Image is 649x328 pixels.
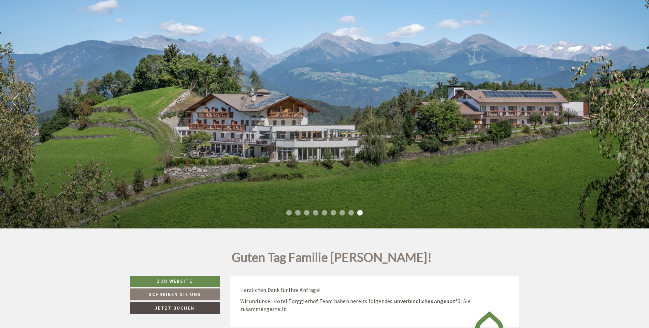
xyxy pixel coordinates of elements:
[130,302,220,314] a: Jetzt buchen
[394,298,456,304] strong: unverbindliches Angebot
[12,93,19,110] button: Previous
[122,5,147,17] div: [DATE]
[240,297,509,313] p: Wir und unser Hotel Torgglerhof Team haben bereits folgendes, für Sie zusammengestellt:
[232,251,432,268] h1: Guten Tag Familie [PERSON_NAME]!
[228,180,269,192] button: Senden
[11,20,108,26] div: [GEOGRAPHIC_DATA]
[240,286,509,294] p: Herzlichen Dank für Ihre Anfrage!
[130,288,220,300] a: Schreiben Sie uns
[11,33,108,38] small: 16:31
[130,276,220,287] a: Zur Website
[630,93,637,110] button: Next
[5,19,112,40] div: Guten Tag, wie können wir Ihnen helfen?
